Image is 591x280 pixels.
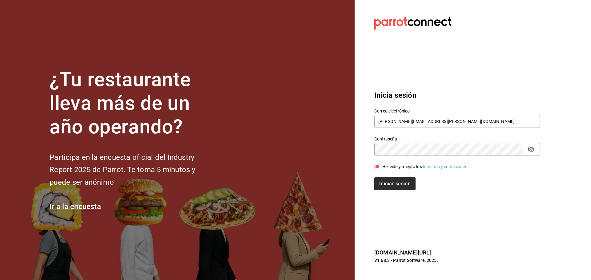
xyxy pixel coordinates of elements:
h3: Inicia sesión [374,90,540,101]
label: Correo electrónico [374,109,540,113]
a: Ir a la encuesta [50,202,101,211]
a: [DOMAIN_NAME][URL] [374,249,431,256]
a: Términos y condiciones. [422,164,468,169]
h1: ¿Tu restaurante lleva más de un año operando? [50,68,216,139]
button: Iniciar sesión [374,177,416,190]
p: V1.68.3 - Parrot Software, 2025. [374,257,540,263]
div: He leído y acepto los [382,164,468,170]
input: Ingresa tu correo electrónico [374,115,540,128]
button: passwordField [526,144,536,155]
label: Contraseña [374,137,540,141]
h2: Participa en la encuesta oficial del Industry Report 2025 de Parrot. Te toma 5 minutos y puede se... [50,151,216,189]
